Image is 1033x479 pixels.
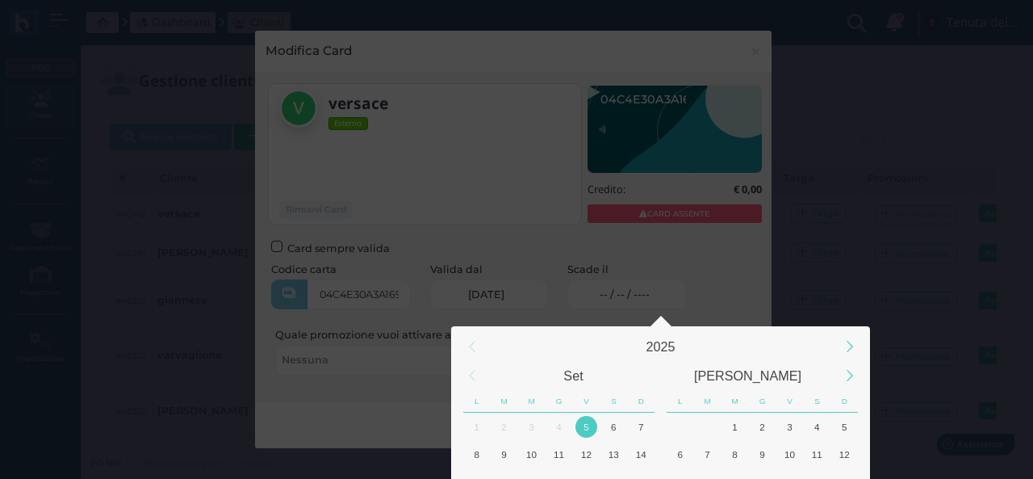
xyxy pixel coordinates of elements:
[669,443,691,465] div: 6
[603,416,625,438] div: 6
[493,416,515,438] div: 2
[575,443,597,465] div: 12
[749,413,776,440] div: Giovedì, Ottobre 2
[491,390,518,413] div: Martedì
[600,413,627,440] div: Sabato, Settembre 6
[546,390,573,413] div: Giovedì
[463,441,491,468] div: Lunedì, Settembre 8
[694,441,721,468] div: Martedì, Ottobre 7
[466,416,487,438] div: 1
[548,443,570,465] div: 11
[776,441,803,468] div: Venerdì, Ottobre 10
[521,416,542,438] div: 3
[830,390,858,413] div: Domenica
[667,441,694,468] div: Lunedì, Ottobre 6
[751,443,773,465] div: 9
[830,413,858,440] div: Domenica, Ottobre 5
[600,441,627,468] div: Sabato, Settembre 13
[518,413,546,440] div: Mercoledì, Settembre 3
[491,413,518,440] div: Martedì, Settembre 2
[454,359,489,393] div: Previous Month
[696,443,718,465] div: 7
[572,413,600,440] div: Oggi, Venerdì, Settembre 5
[573,390,600,413] div: Venerdì
[572,441,600,468] div: Venerdì, Settembre 12
[803,441,830,468] div: Sabato, Ottobre 11
[491,441,518,468] div: Martedì, Settembre 9
[776,413,803,440] div: Venerdì, Ottobre 3
[627,390,655,413] div: Domenica
[749,390,776,413] div: Giovedì
[694,413,721,440] div: Martedì, Settembre 30
[806,416,828,438] div: 4
[627,441,655,468] div: Domenica, Settembre 14
[493,443,515,465] div: 9
[521,443,542,465] div: 10
[487,332,835,361] div: 2025
[48,13,107,25] span: Assistenza
[661,361,835,390] div: Ottobre
[776,390,804,413] div: Venerdì
[834,416,855,438] div: 5
[546,441,573,468] div: Giovedì, Settembre 11
[803,390,830,413] div: Sabato
[721,390,749,413] div: Mercoledì
[546,413,573,440] div: Giovedì, Settembre 4
[751,416,773,438] div: 2
[724,443,746,465] div: 8
[832,330,867,364] div: Next Year
[575,416,597,438] div: 5
[694,390,721,413] div: Martedì
[630,416,652,438] div: 7
[463,390,491,413] div: Lunedì
[806,443,828,465] div: 11
[466,443,487,465] div: 8
[832,359,867,393] div: Next Month
[779,416,801,438] div: 3
[454,330,489,364] div: Previous Year
[518,390,546,413] div: Mercoledì
[667,413,694,440] div: Lunedì, Settembre 29
[603,443,625,465] div: 13
[463,413,491,440] div: Lunedì, Settembre 1
[830,441,858,468] div: Domenica, Ottobre 12
[834,443,855,465] div: 12
[779,443,801,465] div: 10
[749,441,776,468] div: Giovedì, Ottobre 9
[487,361,661,390] div: Settembre
[630,443,652,465] div: 14
[667,390,694,413] div: Lunedì
[721,441,749,468] div: Mercoledì, Ottobre 8
[803,413,830,440] div: Sabato, Ottobre 4
[518,441,546,468] div: Mercoledì, Settembre 10
[600,390,627,413] div: Sabato
[627,413,655,440] div: Domenica, Settembre 7
[548,416,570,438] div: 4
[721,413,749,440] div: Mercoledì, Ottobre 1
[724,416,746,438] div: 1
